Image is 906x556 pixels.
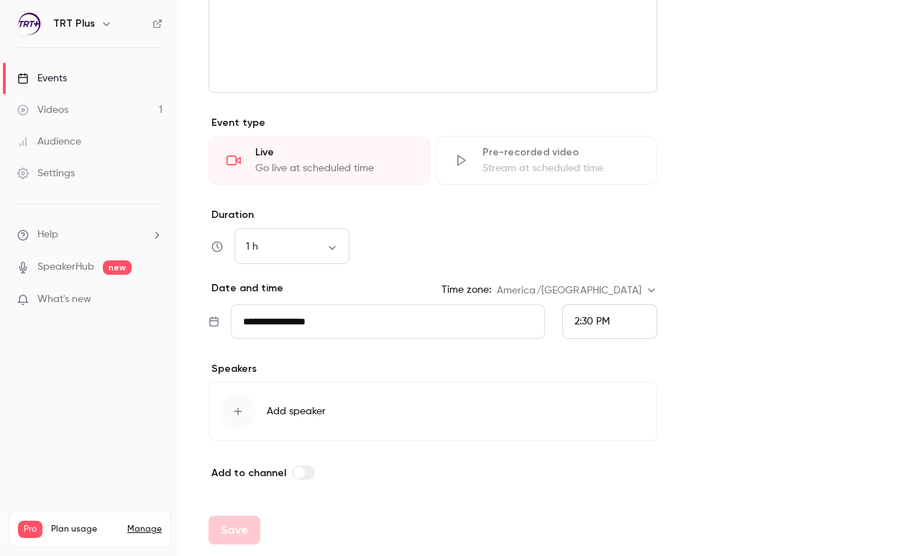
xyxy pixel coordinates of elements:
img: TRT Plus [18,12,41,35]
div: Pre-recorded videoStream at scheduled time [436,136,657,185]
div: LiveGo live at scheduled time [209,136,430,185]
div: Audience [17,135,81,149]
span: 2:30 PM [575,316,610,327]
span: Pro [18,521,42,538]
a: Manage [127,524,162,535]
div: America/[GEOGRAPHIC_DATA] [497,283,657,298]
span: Plan usage [51,524,119,535]
button: Add speaker [209,382,657,441]
div: Stream at scheduled time [482,161,639,176]
div: Videos [17,103,68,117]
h6: TRT Plus [53,17,95,31]
div: Live [255,145,412,160]
p: Event type [209,116,657,130]
span: What's new [37,292,91,307]
span: new [103,260,132,275]
li: help-dropdown-opener [17,227,163,242]
span: Add speaker [267,404,326,419]
label: Duration [209,208,657,222]
iframe: Noticeable Trigger [145,293,163,306]
p: Speakers [209,362,657,376]
label: Time zone: [441,283,491,297]
div: From [562,304,657,339]
span: Help [37,227,58,242]
div: Settings [17,166,75,181]
div: Pre-recorded video [482,145,639,160]
a: SpeakerHub [37,260,94,275]
span: Add to channel [211,467,286,479]
p: Date and time [209,281,283,296]
div: 1 h [234,240,349,254]
div: Go live at scheduled time [255,161,412,176]
div: Events [17,71,67,86]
